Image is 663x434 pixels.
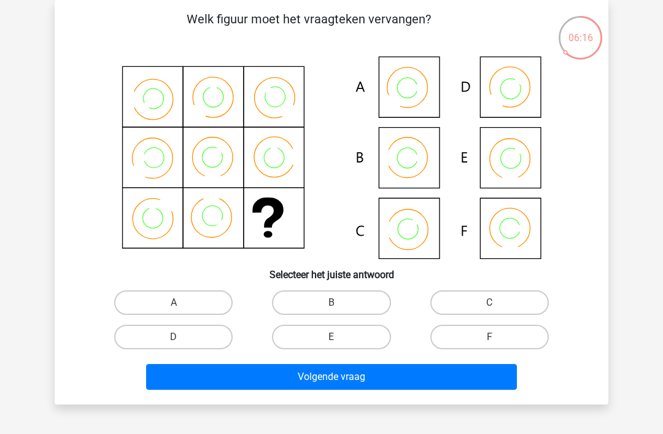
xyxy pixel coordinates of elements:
[272,290,390,315] label: B
[146,364,518,390] button: Volgende vraag
[114,290,233,315] label: A
[74,10,543,47] p: Welk figuur moet het vraagteken vervangen?
[430,325,549,349] label: F
[557,15,603,45] div: 06:16
[430,290,549,315] label: C
[74,259,589,281] h6: Selecteer het juiste antwoord
[272,325,390,349] label: E
[114,325,233,349] label: D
